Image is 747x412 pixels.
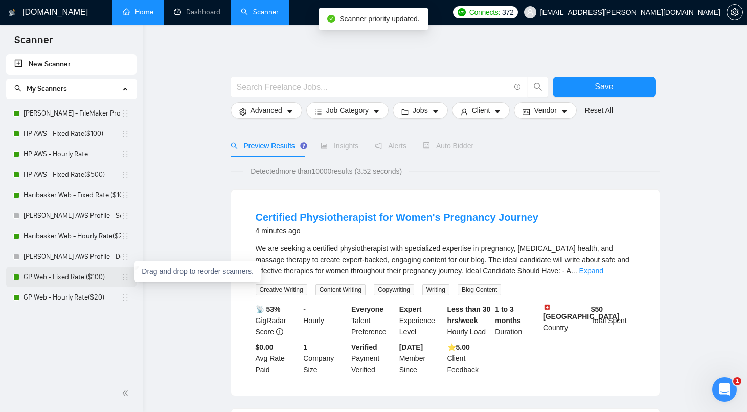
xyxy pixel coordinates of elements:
[306,102,389,119] button: barsJob Categorycaret-down
[528,77,548,97] button: search
[374,284,414,295] span: Copywriting
[445,304,493,337] div: Hourly Load
[254,341,302,375] div: Avg Rate Paid
[458,284,501,295] span: Blog Content
[523,108,530,116] span: idcard
[561,108,568,116] span: caret-down
[121,293,129,302] span: holder
[121,253,129,261] span: holder
[24,124,121,144] a: HP AWS - Fixed Rate($100)
[24,165,121,185] a: HP AWS - Fixed Rate($500)
[447,343,470,351] b: ⭐️ 5.00
[6,287,137,308] li: GP Web - Hourly Rate($20)
[373,108,380,116] span: caret-down
[6,54,137,75] li: New Scanner
[256,212,538,223] a: Certified Physiotherapist for Women's Pregnancy Journey
[585,105,613,116] a: Reset All
[237,81,510,94] input: Search Freelance Jobs...
[452,102,510,119] button: userClientcaret-down
[6,246,137,267] li: Hariprasad AWS Profile - DevOps
[121,130,129,138] span: holder
[303,343,307,351] b: 1
[349,304,397,337] div: Talent Preference
[24,287,121,308] a: GP Web - Hourly Rate($20)
[712,377,737,402] iframe: Intercom live chat
[121,232,129,240] span: holder
[321,142,358,150] span: Insights
[528,82,548,91] span: search
[6,185,137,205] li: Haribasker Web - Fixed Rate ($100)
[469,7,500,18] span: Connects:
[27,84,67,93] span: My Scanners
[121,191,129,199] span: holder
[256,243,635,277] div: We are seeking a certified physiotherapist with specialized expertise in pregnancy, postpartum he...
[472,105,490,116] span: Client
[256,343,274,351] b: $0.00
[495,305,521,325] b: 1 to 3 months
[231,142,304,150] span: Preview Results
[327,15,335,23] span: check-circle
[461,108,468,116] span: user
[422,284,449,295] span: Writing
[256,224,538,237] div: 4 minutes ago
[6,103,137,124] li: Koushik - FileMaker Profile
[321,142,328,149] span: area-chart
[375,142,406,150] span: Alerts
[595,80,613,93] span: Save
[6,144,137,165] li: HP AWS - Hourly Rate
[571,267,577,275] span: ...
[299,141,308,150] div: Tooltip anchor
[301,341,349,375] div: Company Size
[6,33,61,54] span: Scanner
[24,267,121,287] a: GP Web - Fixed Rate ($100)
[6,267,137,287] li: GP Web - Fixed Rate ($100)
[243,166,409,177] span: Detected more than 10000 results (3.52 seconds)
[413,105,428,116] span: Jobs
[375,142,382,149] span: notification
[239,108,246,116] span: setting
[541,304,589,337] div: Country
[727,4,743,20] button: setting
[591,305,603,313] b: $ 50
[256,305,281,313] b: 📡 53%
[494,108,501,116] span: caret-down
[397,304,445,337] div: Experience Level
[579,267,603,275] a: Expand
[315,108,322,116] span: bars
[399,305,422,313] b: Expert
[24,226,121,246] a: Haribasker Web - Hourly Rate($25)
[122,388,132,398] span: double-left
[351,343,377,351] b: Verified
[589,304,637,337] div: Total Spent
[134,261,261,282] div: Drag and drop to reorder scanners.
[544,304,551,311] img: 🇨🇭
[553,77,656,97] button: Save
[14,84,67,93] span: My Scanners
[256,244,629,275] span: We are seeking a certified physiotherapist with specialized expertise in pregnancy, [MEDICAL_DATA...
[121,109,129,118] span: holder
[6,205,137,226] li: Hariprasad AWS Profile - Solutions Architect
[6,165,137,185] li: HP AWS - Fixed Rate($500)
[423,142,430,149] span: robot
[256,284,307,295] span: Creative Writing
[339,15,419,23] span: Scanner priority updated.
[493,304,541,337] div: Duration
[502,7,513,18] span: 372
[315,284,366,295] span: Content Writing
[393,102,448,119] button: folderJobscaret-down
[733,377,741,385] span: 1
[445,341,493,375] div: Client Feedback
[121,212,129,220] span: holder
[231,102,302,119] button: settingAdvancedcaret-down
[401,108,409,116] span: folder
[121,150,129,158] span: holder
[432,108,439,116] span: caret-down
[543,304,620,321] b: [GEOGRAPHIC_DATA]
[24,144,121,165] a: HP AWS - Hourly Rate
[14,85,21,92] span: search
[251,105,282,116] span: Advanced
[423,142,473,150] span: Auto Bidder
[303,305,306,313] b: -
[231,142,238,149] span: search
[174,8,220,16] a: dashboardDashboard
